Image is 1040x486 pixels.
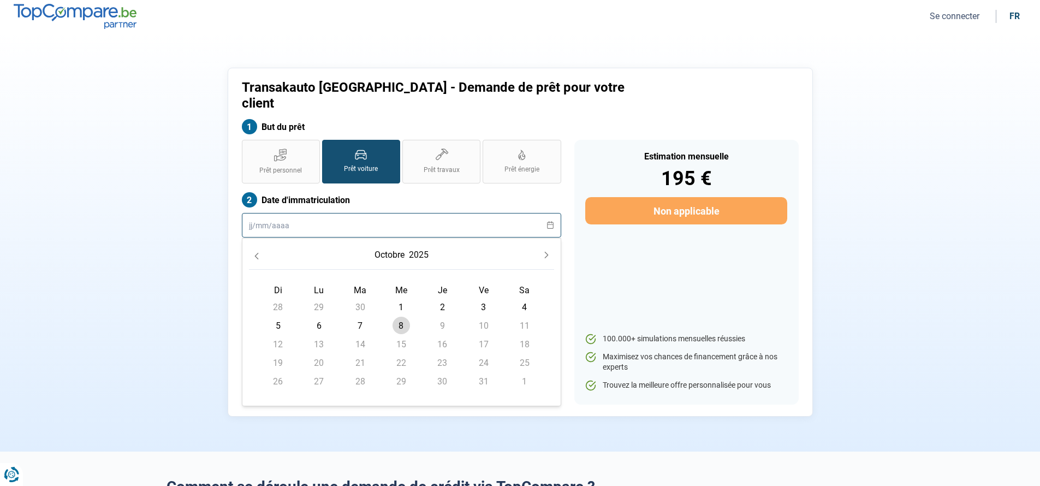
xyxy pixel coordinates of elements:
[269,298,287,316] span: 28
[516,298,533,316] span: 4
[299,353,340,372] td: 20
[242,119,561,134] label: But du prêt
[395,285,407,295] span: Me
[381,316,421,335] td: 8
[516,372,533,390] span: 1
[475,298,492,316] span: 3
[310,298,328,316] span: 29
[258,335,299,353] td: 12
[585,352,787,373] li: Maximisez vos chances de financement grâce à nos experts
[422,335,463,353] td: 16
[259,166,302,175] span: Prêt personnel
[299,298,340,316] td: 29
[352,317,369,334] span: 7
[585,169,787,188] div: 195 €
[310,354,328,371] span: 20
[585,152,787,161] div: Estimation mensuelle
[504,316,545,335] td: 11
[475,372,492,390] span: 31
[504,335,545,353] td: 18
[258,353,299,372] td: 19
[269,372,287,390] span: 26
[504,298,545,316] td: 4
[299,316,340,335] td: 6
[269,335,287,353] span: 12
[340,298,381,316] td: 30
[274,285,282,295] span: Di
[1009,11,1020,21] div: fr
[393,298,410,316] span: 1
[926,10,983,22] button: Se connecter
[352,354,369,371] span: 21
[381,298,421,316] td: 1
[340,372,381,390] td: 28
[424,165,460,175] span: Prêt travaux
[258,298,299,316] td: 28
[504,165,539,174] span: Prêt énergie
[585,197,787,224] button: Non applicable
[352,298,369,316] span: 30
[516,354,533,371] span: 25
[433,317,451,334] span: 9
[463,335,504,353] td: 17
[249,247,264,263] button: Previous Month
[340,335,381,353] td: 14
[344,164,378,174] span: Prêt voiture
[314,285,324,295] span: Lu
[352,372,369,390] span: 28
[299,372,340,390] td: 27
[585,334,787,345] li: 100.000+ simulations mensuelles réussies
[585,380,787,391] li: Trouvez la meilleure offre personnalisée pour vous
[479,285,489,295] span: Ve
[340,353,381,372] td: 21
[242,80,656,111] h1: Transakauto [GEOGRAPHIC_DATA] - Demande de prêt pour votre client
[504,353,545,372] td: 25
[381,372,421,390] td: 29
[407,245,431,265] button: Choose Year
[463,298,504,316] td: 3
[393,317,410,334] span: 8
[433,372,451,390] span: 30
[438,285,447,295] span: Je
[516,317,533,334] span: 11
[269,317,287,334] span: 5
[433,335,451,353] span: 16
[14,4,136,28] img: TopCompare.be
[463,316,504,335] td: 10
[475,335,492,353] span: 17
[258,372,299,390] td: 26
[352,335,369,353] span: 14
[475,354,492,371] span: 24
[242,238,561,406] div: Choose Date
[340,316,381,335] td: 7
[539,247,554,263] button: Next Month
[299,335,340,353] td: 13
[381,335,421,353] td: 15
[422,298,463,316] td: 2
[242,213,561,238] input: jj/mm/aaaa
[310,335,328,353] span: 13
[393,354,410,371] span: 22
[422,316,463,335] td: 9
[372,245,407,265] button: Choose Month
[516,335,533,353] span: 18
[393,335,410,353] span: 15
[504,372,545,390] td: 1
[475,317,492,334] span: 10
[463,372,504,390] td: 31
[433,298,451,316] span: 2
[310,372,328,390] span: 27
[258,316,299,335] td: 5
[354,285,366,295] span: Ma
[393,372,410,390] span: 29
[519,285,530,295] span: Sa
[310,317,328,334] span: 6
[422,372,463,390] td: 30
[242,192,561,208] label: Date d'immatriculation
[463,353,504,372] td: 24
[422,353,463,372] td: 23
[381,353,421,372] td: 22
[433,354,451,371] span: 23
[269,354,287,371] span: 19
